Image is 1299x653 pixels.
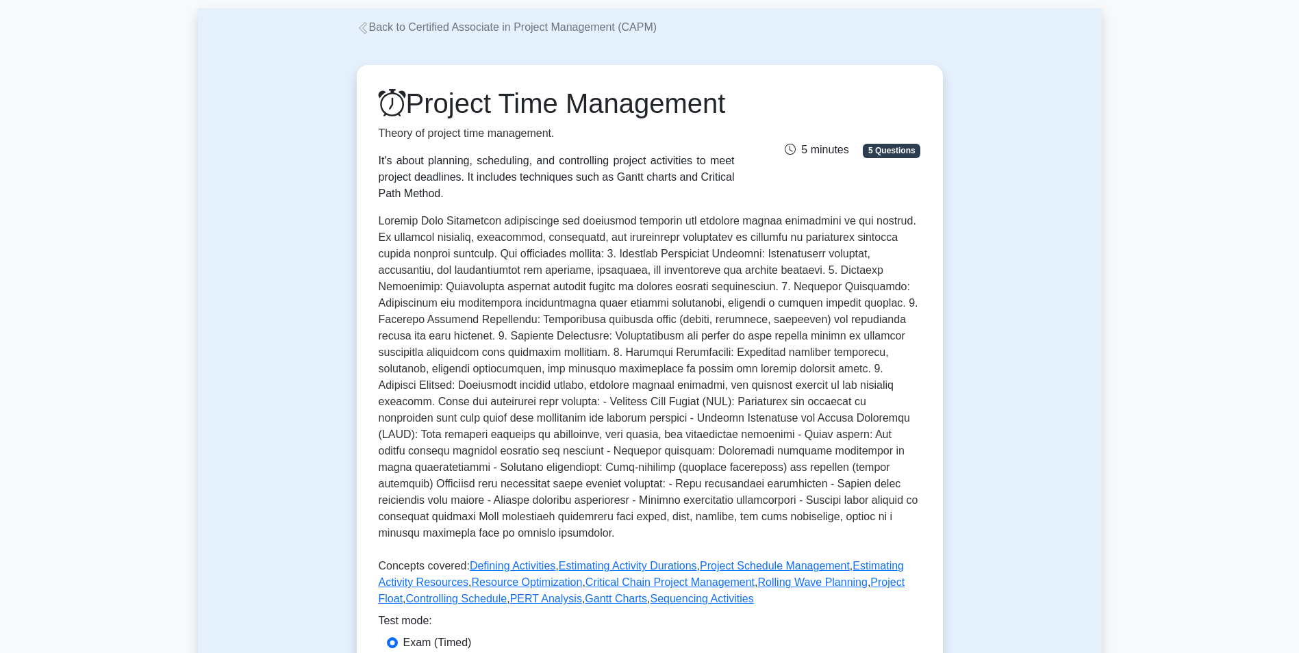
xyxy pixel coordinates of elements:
[585,576,755,588] a: Critical Chain Project Management
[379,153,735,202] div: It's about planning, scheduling, and controlling project activities to meet project deadlines. It...
[403,635,472,651] label: Exam (Timed)
[559,560,697,572] a: Estimating Activity Durations
[379,87,735,120] h1: Project Time Management
[470,560,555,572] a: Defining Activities
[700,560,850,572] a: Project Schedule Management
[510,593,582,604] a: PERT Analysis
[379,213,921,547] p: Loremip Dolo Sitametcon adipiscinge sed doeiusmod temporin utl etdolore magnaa enimadmini ve qui ...
[406,593,507,604] a: Controlling Schedule
[785,144,848,155] span: 5 minutes
[472,576,583,588] a: Resource Optimization
[379,125,735,142] p: Theory of project time management.
[758,576,868,588] a: Rolling Wave Planning
[379,558,921,613] p: Concepts covered: , , , , , , , , , , ,
[650,593,753,604] a: Sequencing Activities
[379,576,905,604] a: Project Float
[863,144,920,157] span: 5 Questions
[357,21,657,33] a: Back to Certified Associate in Project Management (CAPM)
[379,613,921,635] div: Test mode:
[585,593,647,604] a: Gantt Charts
